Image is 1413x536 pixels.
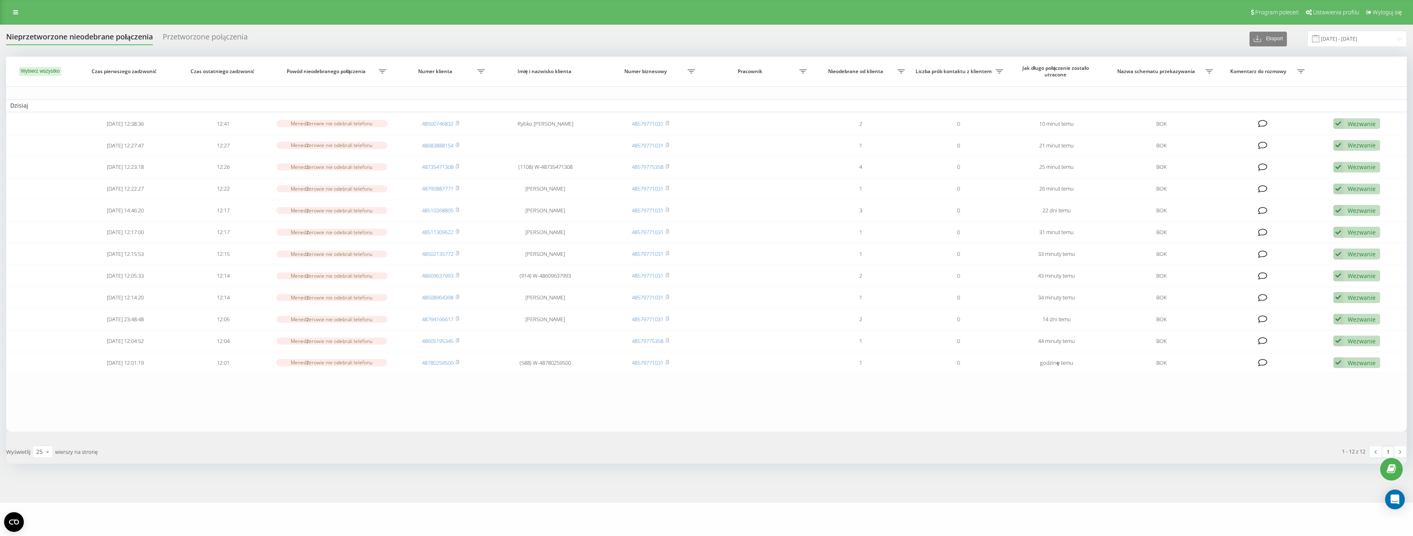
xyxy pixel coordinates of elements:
[422,250,453,258] a: 48502135772
[1348,120,1376,128] div: Wezwanie
[422,294,453,301] a: 48508964398
[1106,331,1218,351] td: BOK
[812,136,910,156] td: 1
[183,68,264,75] span: Czas ostatniego zadzwonić
[1313,9,1359,16] span: Ustawienia profilu
[1008,157,1106,177] td: 25 minut temu
[632,250,663,258] a: 48579771031
[812,157,910,177] td: 4
[1348,359,1376,367] div: Wezwanie
[632,163,663,170] a: 48579775358
[489,114,601,134] td: Rybko [PERSON_NAME]
[76,266,175,286] td: [DATE] 12:05:33
[6,32,153,45] div: Nieprzetworzone nieodebrane połączenia
[632,337,663,345] a: 48579775358
[396,68,477,75] span: Numer klienta
[276,207,387,214] div: Menedżerowie nie odebrali telefonu
[76,157,175,177] td: [DATE] 12:23:18
[1255,9,1299,16] span: Program poleceń
[1008,353,1106,373] td: godzinę temu
[632,185,663,192] a: 48579771031
[704,68,798,75] span: Pracownik
[174,288,272,308] td: 12:14
[1008,288,1106,308] td: 34 minuty temu
[1106,200,1218,221] td: BOK
[1008,309,1106,329] td: 14 dni temu
[812,179,910,199] td: 1
[632,359,663,366] a: 48579771031
[1106,114,1218,134] td: BOK
[276,294,387,301] div: Menedżerowie nie odebrali telefonu
[1106,179,1218,199] td: BOK
[489,266,601,286] td: (914) W-48609637993
[422,315,453,323] a: 48794166617
[76,136,175,156] td: [DATE] 12:27:47
[606,68,687,75] span: Numer biznesowy
[422,337,453,345] a: 48605195345
[277,68,377,75] span: Powód nieodebranego połączenia
[4,512,24,532] button: Open CMP widget
[1008,179,1106,199] td: 26 minut temu
[1348,272,1376,280] div: Wezwanie
[1008,114,1106,134] td: 10 minut temu
[76,288,175,308] td: [DATE] 12:14:20
[76,222,175,242] td: [DATE] 12:17:00
[422,228,453,236] a: 48511309622
[909,309,1008,329] td: 0
[76,309,175,329] td: [DATE] 23:48:48
[632,120,663,127] a: 48579771031
[174,353,272,373] td: 12:01
[1106,136,1218,156] td: BOK
[163,32,248,45] div: Przetworzone połączenia
[276,142,387,149] div: Menedżerowie nie odebrali telefonu
[1382,446,1394,458] a: 1
[489,179,601,199] td: [PERSON_NAME]
[174,266,272,286] td: 12:14
[1106,353,1218,373] td: BOK
[1348,207,1376,214] div: Wezwanie
[276,120,387,127] div: Menedżerowie nie odebrali telefonu
[174,136,272,156] td: 12:27
[276,272,387,279] div: Menedżerowie nie odebrali telefonu
[422,272,453,279] a: 48609637993
[489,222,601,242] td: [PERSON_NAME]
[174,244,272,264] td: 12:15
[632,142,663,149] a: 48579771031
[909,179,1008,199] td: 0
[422,207,453,214] a: 48510268805
[1342,447,1365,455] div: 1 - 12 z 12
[812,288,910,308] td: 1
[909,114,1008,134] td: 0
[816,68,897,75] span: Nieodebrane od klienta
[1106,222,1218,242] td: BOK
[422,185,453,192] a: 48790887771
[422,359,453,366] a: 48780259500
[1008,331,1106,351] td: 44 minuty temu
[1348,141,1376,149] div: Wezwanie
[489,288,601,308] td: [PERSON_NAME]
[76,179,175,199] td: [DATE] 12:22:27
[632,228,663,236] a: 48579771031
[909,157,1008,177] td: 0
[812,353,910,373] td: 1
[1348,228,1376,236] div: Wezwanie
[812,222,910,242] td: 1
[174,114,272,134] td: 12:41
[1016,65,1097,78] span: Jak długo połączenie zostało utracone
[276,316,387,323] div: Menedżerowie nie odebrali telefonu
[174,157,272,177] td: 12:26
[76,331,175,351] td: [DATE] 12:04:52
[1106,244,1218,264] td: BOK
[489,353,601,373] td: (588) W-48780259500
[1106,157,1218,177] td: BOK
[174,200,272,221] td: 12:17
[499,68,592,75] span: Imię i nazwisko klienta
[276,163,387,170] div: Menedżerowie nie odebrali telefonu
[76,200,175,221] td: [DATE] 14:46:20
[1106,266,1218,286] td: BOK
[909,200,1008,221] td: 0
[489,157,601,177] td: (1108) W-48735471308
[1222,68,1296,75] span: Komentarz do rozmowy
[422,142,453,149] a: 48683888154
[909,331,1008,351] td: 0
